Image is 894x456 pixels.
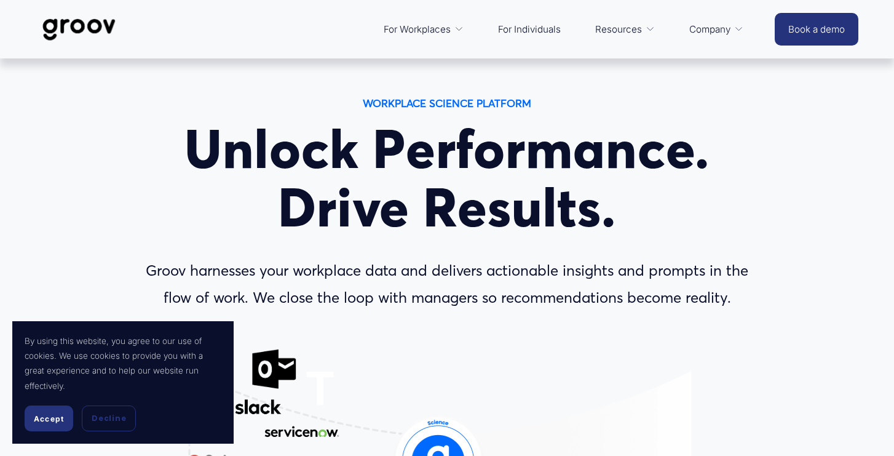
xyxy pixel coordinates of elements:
a: For Individuals [492,15,567,44]
span: Company [689,21,730,38]
span: Accept [34,414,64,423]
a: folder dropdown [589,15,661,44]
h1: Unlock Performance. Drive Results. [140,120,755,237]
a: Book a demo [775,13,858,46]
p: Groov harnesses your workplace data and delivers actionable insights and prompts in the flow of w... [140,257,755,310]
button: Decline [82,406,136,431]
p: By using this website, you agree to our use of cookies. We use cookies to provide you with a grea... [25,334,221,393]
a: folder dropdown [683,15,750,44]
strong: WORKPLACE SCIENCE PLATFORM [363,97,531,110]
a: folder dropdown [378,15,470,44]
img: Groov | Workplace Science Platform | Unlock Performance | Drive Results [36,9,122,50]
section: Cookie banner [12,321,234,444]
button: Accept [25,406,73,431]
span: For Workplaces [384,21,451,38]
span: Decline [92,413,126,424]
span: Resources [595,21,642,38]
